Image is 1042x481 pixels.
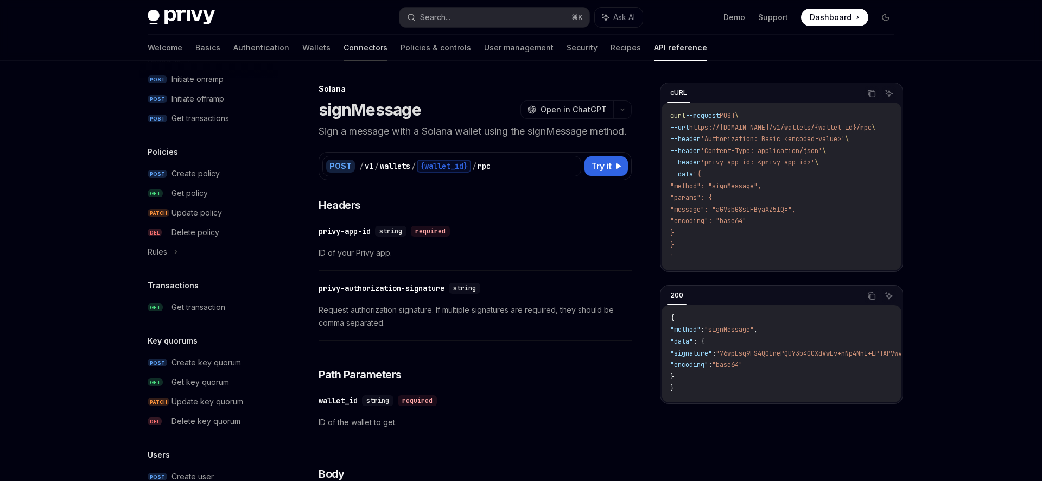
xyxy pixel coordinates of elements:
[670,240,674,249] span: }
[319,395,358,406] div: wallet_id
[171,395,243,408] div: Update key quorum
[319,303,632,330] span: Request authorization signature. If multiple signatures are required, they should be comma separa...
[720,111,735,120] span: POST
[195,35,220,61] a: Basics
[670,205,796,214] span: "message": "aGVsbG8sIFByaXZ5IQ=",
[670,193,712,202] span: "params": {
[139,372,278,392] a: GETGet key quorum
[139,353,278,372] a: POSTCreate key quorum
[171,187,208,200] div: Get policy
[171,206,222,219] div: Update policy
[139,412,278,431] a: DELDelete key quorum
[148,473,167,481] span: POST
[148,417,162,426] span: DEL
[359,161,364,172] div: /
[319,226,371,237] div: privy-app-id
[319,283,444,294] div: privy-authorization-signature
[670,111,685,120] span: curl
[148,209,169,217] span: PATCH
[148,279,199,292] h5: Transactions
[171,356,241,369] div: Create key quorum
[453,284,476,293] span: string
[398,395,437,406] div: required
[472,161,476,172] div: /
[654,35,707,61] a: API reference
[171,415,240,428] div: Delete key quorum
[139,223,278,242] a: DELDelete policy
[139,69,278,89] a: POSTInitiate onramp
[670,170,693,179] span: --data
[670,229,674,237] span: }
[319,198,361,213] span: Headers
[735,111,739,120] span: \
[872,123,875,132] span: \
[877,9,894,26] button: Toggle dark mode
[689,123,872,132] span: https://[DOMAIN_NAME]/v1/wallets/{wallet_id}/rpc
[365,161,373,172] div: v1
[865,86,879,100] button: Copy the contents from the code block
[667,289,687,302] div: 200
[148,75,167,84] span: POST
[148,245,167,258] div: Rules
[611,35,641,61] a: Recipes
[171,226,219,239] div: Delete policy
[591,160,612,173] span: Try it
[302,35,331,61] a: Wallets
[148,189,163,198] span: GET
[233,35,289,61] a: Authentication
[822,147,826,155] span: \
[148,359,167,367] span: POST
[845,135,849,143] span: \
[319,246,632,260] span: ID of your Privy app.
[139,89,278,109] a: POSTInitiate offramp
[567,35,598,61] a: Security
[754,325,758,334] span: ,
[148,170,167,178] span: POST
[701,147,822,155] span: 'Content-Type: application/json'
[667,86,690,99] div: cURL
[670,252,674,261] span: '
[148,378,163,387] span: GET
[882,86,896,100] button: Ask AI
[411,161,416,172] div: /
[478,161,491,172] div: rpc
[712,360,742,369] span: "base64"
[670,158,701,167] span: --header
[484,35,554,61] a: User management
[670,314,674,322] span: {
[319,84,632,94] div: Solana
[701,135,845,143] span: 'Authorization: Basic <encoded-value>'
[670,384,674,393] span: }
[670,147,701,155] span: --header
[374,161,379,172] div: /
[171,167,220,180] div: Create policy
[693,337,704,346] span: : {
[520,100,613,119] button: Open in ChatGPT
[701,325,704,334] span: :
[148,145,178,159] h5: Policies
[712,349,716,358] span: :
[882,289,896,303] button: Ask AI
[401,35,471,61] a: Policies & controls
[723,12,745,23] a: Demo
[670,325,701,334] span: "method"
[139,109,278,128] a: POSTGet transactions
[670,337,693,346] span: "data"
[701,158,815,167] span: 'privy-app-id: <privy-app-id>'
[319,124,632,139] p: Sign a message with a Solana wallet using the signMessage method.
[670,135,701,143] span: --header
[148,115,167,123] span: POST
[171,73,224,86] div: Initiate onramp
[380,161,410,172] div: wallets
[344,35,387,61] a: Connectors
[670,123,689,132] span: --url
[693,170,701,179] span: '{
[704,325,754,334] span: "signMessage"
[417,160,471,173] div: {wallet_id}
[148,303,163,312] span: GET
[139,298,278,317] a: GETGet transaction
[571,13,583,22] span: ⌘ K
[171,376,229,389] div: Get key quorum
[148,10,215,25] img: dark logo
[326,160,355,173] div: POST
